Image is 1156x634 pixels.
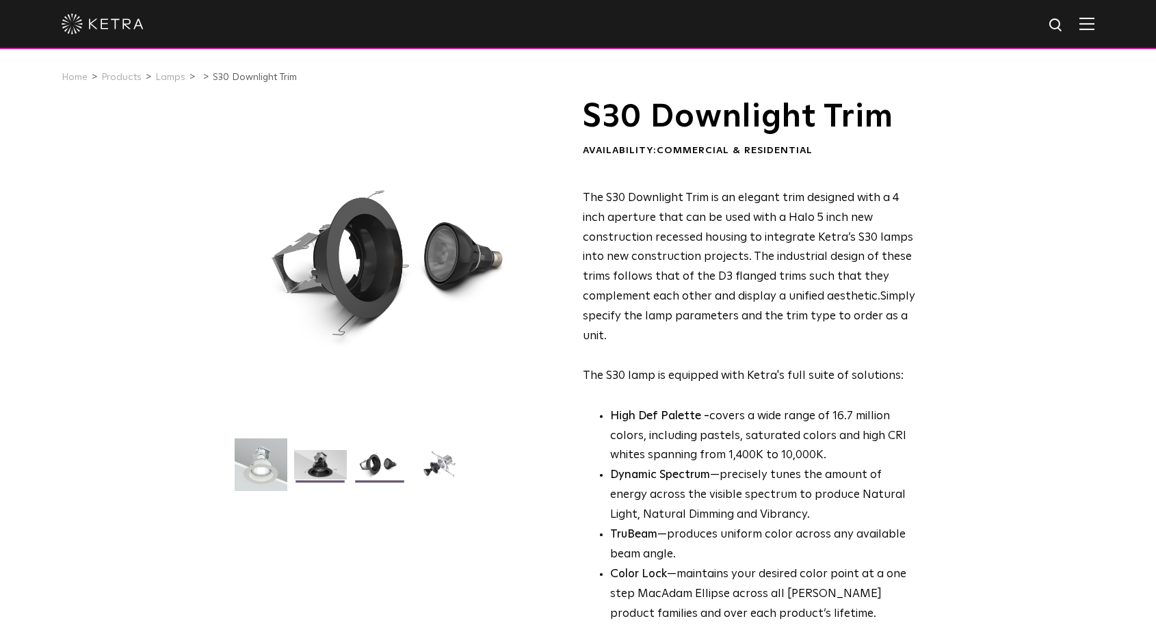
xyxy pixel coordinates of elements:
img: ketra-logo-2019-white [62,14,144,34]
a: Lamps [155,72,185,82]
strong: TruBeam [610,529,657,540]
li: —precisely tunes the amount of energy across the visible spectrum to produce Natural Light, Natur... [610,466,916,525]
img: S30 Halo Downlight_Table Top_Black [354,450,406,490]
a: Home [62,72,88,82]
li: —produces uniform color across any available beam angle. [610,525,916,565]
img: S30-DownlightTrim-2021-Web-Square [235,438,287,501]
p: covers a wide range of 16.7 million colors, including pastels, saturated colors and high CRI whit... [610,407,916,466]
img: S30 Halo Downlight_Hero_Black_Gradient [294,450,347,490]
img: Hamburger%20Nav.svg [1079,17,1094,30]
li: —maintains your desired color point at a one step MacAdam Ellipse across all [PERSON_NAME] produc... [610,565,916,624]
span: Simply specify the lamp parameters and the trim type to order as a unit.​ [583,291,915,342]
p: The S30 lamp is equipped with Ketra's full suite of solutions: [583,189,916,386]
a: S30 Downlight Trim [213,72,297,82]
h1: S30 Downlight Trim [583,100,916,134]
a: Products [101,72,142,82]
strong: Color Lock [610,568,667,580]
span: Commercial & Residential [657,146,813,155]
strong: Dynamic Spectrum [610,469,710,481]
img: S30 Halo Downlight_Exploded_Black [413,450,466,490]
div: Availability: [583,144,916,158]
strong: High Def Palette - [610,410,709,422]
img: search icon [1048,17,1065,34]
span: The S30 Downlight Trim is an elegant trim designed with a 4 inch aperture that can be used with a... [583,192,913,302]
